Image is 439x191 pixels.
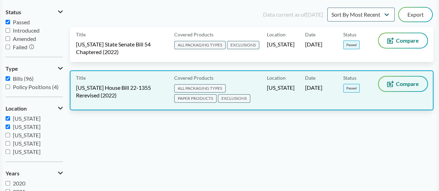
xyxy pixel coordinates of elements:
[6,85,10,89] input: Policy Positions (4)
[174,94,217,103] span: PAPER PRODUCTS
[396,38,419,43] span: Compare
[13,180,25,186] span: 2020
[13,27,40,34] span: Introduced
[267,31,286,38] span: Location
[6,66,18,72] span: Type
[6,9,21,15] span: Status
[305,31,315,38] span: Date
[174,74,213,81] span: Covered Products
[13,19,30,25] span: Passed
[6,116,10,121] input: [US_STATE]
[6,133,10,137] input: [US_STATE]
[6,36,10,41] input: Amended
[6,124,10,129] input: [US_STATE]
[13,148,41,155] span: [US_STATE]
[379,77,427,91] button: Compare
[6,28,10,33] input: Introduced
[13,115,41,122] span: [US_STATE]
[13,140,41,147] span: [US_STATE]
[6,6,63,18] button: Status
[6,45,10,49] input: Failed
[6,181,10,185] input: 2020
[263,10,323,19] div: Data current as of [DATE]
[6,167,63,179] button: Years
[267,41,295,48] span: [US_STATE]
[343,74,356,81] span: Status
[13,44,27,50] span: Failed
[218,94,250,103] span: EXCLUSIONS
[174,41,226,49] span: ALL PACKAGING TYPES
[343,41,360,49] span: Passed
[13,35,36,42] span: Amended
[13,132,41,138] span: [US_STATE]
[6,170,19,176] span: Years
[267,84,295,92] span: [US_STATE]
[76,31,86,38] span: Title
[76,41,166,56] span: [US_STATE] State Senate Bill 54 Chaptered (2022)
[6,105,27,112] span: Location
[305,84,322,92] span: [DATE]
[305,74,315,81] span: Date
[6,141,10,146] input: [US_STATE]
[6,20,10,24] input: Passed
[13,123,41,130] span: [US_STATE]
[174,84,226,93] span: ALL PACKAGING TYPES
[396,81,419,87] span: Compare
[13,84,59,90] span: Policy Positions (4)
[6,63,63,75] button: Type
[227,41,259,49] span: EXCLUSIONS
[174,31,213,38] span: Covered Products
[76,74,86,81] span: Title
[267,74,286,81] span: Location
[13,75,34,82] span: Bills (96)
[343,31,356,38] span: Status
[76,84,166,99] span: [US_STATE] House Bill 22-1355 Rerevised (2022)
[305,41,322,48] span: [DATE]
[6,149,10,154] input: [US_STATE]
[399,8,432,21] button: Export
[379,33,427,48] button: Compare
[6,76,10,81] input: Bills (96)
[6,103,63,114] button: Location
[343,84,360,93] span: Passed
